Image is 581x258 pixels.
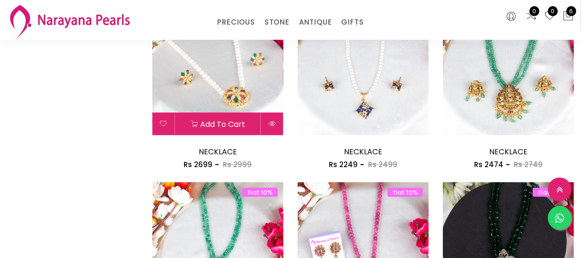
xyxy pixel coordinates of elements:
[299,15,332,29] a: ANTIQUE
[566,6,576,16] span: 6
[329,160,358,169] span: Rs 2249
[529,6,539,16] span: 0
[341,15,363,29] a: GIFTS
[217,15,255,29] a: PRECIOUS
[548,6,558,16] span: 0
[387,188,423,197] span: flat 10%
[175,113,261,135] button: Add to cart
[489,146,528,157] a: NECKLACE
[368,160,397,169] span: Rs 2499
[264,15,290,29] a: STONE
[261,113,283,135] button: Quick View
[526,10,537,23] a: 0
[563,10,574,23] button: 6
[242,188,278,197] span: flat 10%
[344,146,382,157] a: NECKLACE
[474,160,503,169] span: Rs 2474
[152,113,175,135] button: Add to wishlist
[184,160,212,169] span: Rs 2699
[514,160,543,169] span: Rs 2749
[533,188,568,197] span: flat 10%
[544,10,555,23] a: 0
[223,160,252,169] span: Rs 2999
[199,146,237,157] a: NECKLACE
